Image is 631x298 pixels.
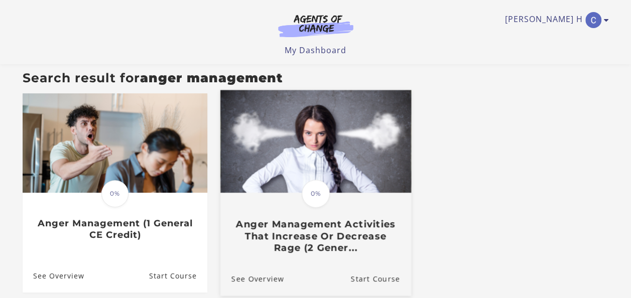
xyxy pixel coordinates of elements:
[101,180,129,207] span: 0%
[23,259,84,292] a: Anger Management (1 General CE Credit): See Overview
[231,218,400,253] h3: Anger Management Activities That Increase Or Decrease Rage (2 Gener...
[350,261,411,295] a: Anger Management Activities That Increase Or Decrease Rage (2 Gener...: Resume Course
[23,70,609,85] h3: Search result for
[268,14,364,37] img: Agents of Change Logo
[33,218,196,240] h3: Anger Management (1 General CE Credit)
[220,261,284,295] a: Anger Management Activities That Increase Or Decrease Rage (2 Gener...: See Overview
[302,180,330,208] span: 0%
[505,12,604,28] a: Toggle menu
[140,70,283,85] strong: anger management
[149,259,207,292] a: Anger Management (1 General CE Credit): Resume Course
[285,45,346,56] a: My Dashboard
